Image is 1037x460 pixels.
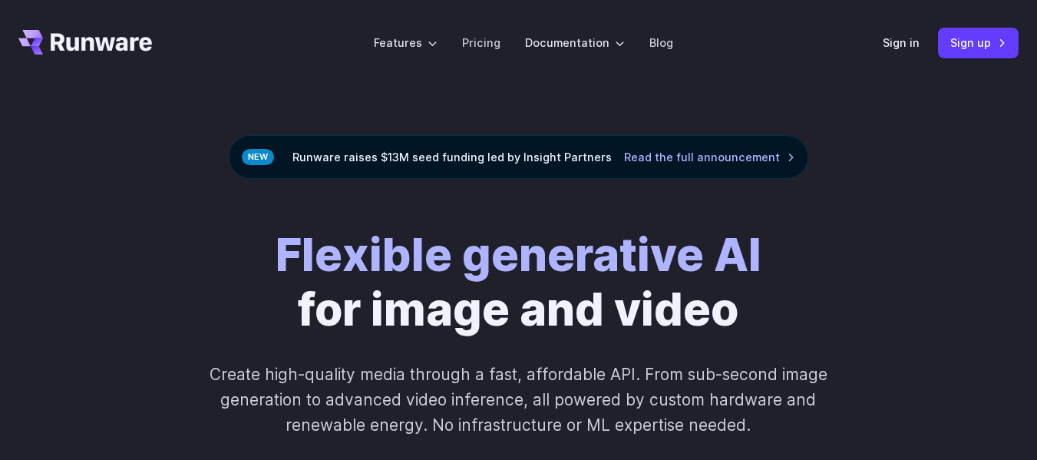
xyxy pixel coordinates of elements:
h1: for image and video [276,228,761,337]
a: Read the full announcement [624,148,795,166]
a: Pricing [462,34,500,51]
a: Sign in [883,34,920,51]
strong: Flexible generative AI [276,227,761,282]
label: Documentation [525,34,625,51]
p: Create high-quality media through a fast, affordable API. From sub-second image generation to adv... [199,362,839,438]
a: Sign up [938,28,1019,58]
a: Go to / [18,30,152,55]
label: Features [374,34,438,51]
a: Blog [649,34,673,51]
div: Runware raises $13M seed funding led by Insight Partners [229,135,808,179]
